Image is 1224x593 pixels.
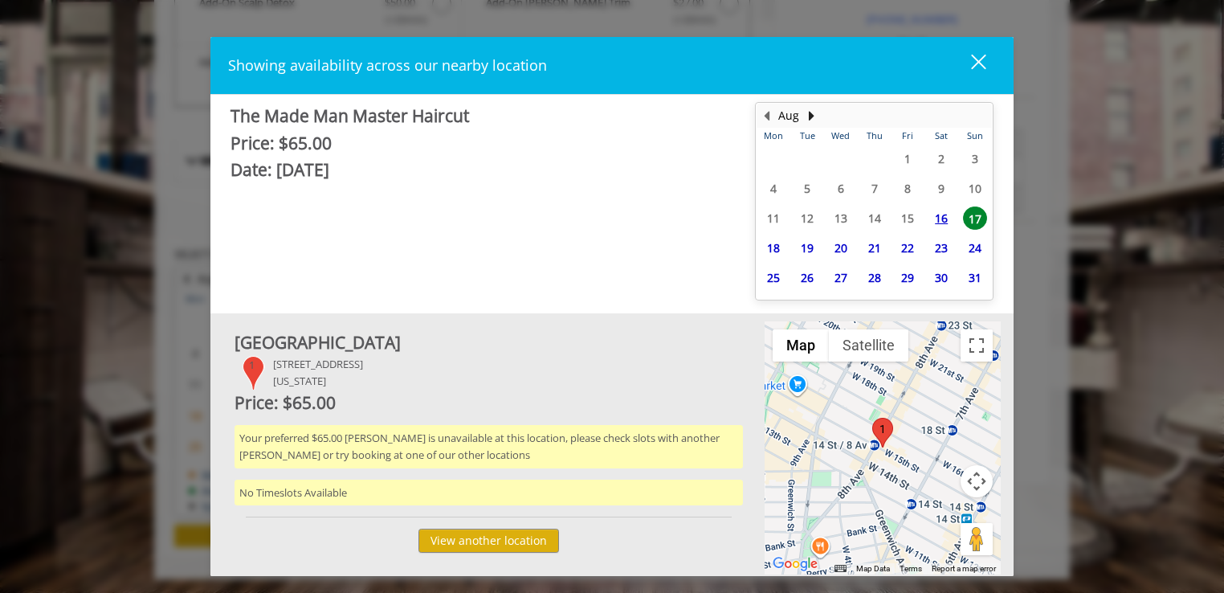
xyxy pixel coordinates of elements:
td: Select day18 [757,233,790,263]
td: Select day24 [958,233,992,263]
button: Map camera controls [961,465,993,497]
div: 1 [243,356,265,390]
div: No Timeslots Available [235,480,743,506]
th: Sun [958,128,992,144]
button: Previous Month [760,107,773,125]
th: Sat [924,128,958,144]
td: Select day21 [858,233,891,263]
span: 31 [963,266,987,289]
button: Aug [778,107,799,125]
div: [STREET_ADDRESS] [US_STATE] [273,356,363,390]
td: Select day17 [958,203,992,233]
td: Select day27 [824,263,858,292]
span: 27 [829,266,853,289]
td: Select day23 [924,233,958,263]
div: Date: [DATE] [231,157,731,184]
div: Price: $65.00 [235,390,743,417]
td: Select day26 [790,263,824,292]
span: 17 [963,207,987,230]
th: Wed [824,128,858,144]
span: 19 [795,236,819,260]
th: Fri [891,128,925,144]
div: close dialog [953,53,985,77]
td: Select day25 [757,263,790,292]
button: Next Month [805,107,818,125]
th: Tue [790,128,824,144]
button: Map Data [856,563,890,575]
td: Select day16 [924,203,958,233]
img: Google [769,554,822,575]
span: 30 [929,266,953,289]
a: Report a map error [932,564,996,573]
span: 16 [929,207,953,230]
td: Select day19 [790,233,824,263]
button: Keyboard shortcuts [834,563,846,575]
button: Drag Pegman onto the map to open Street View [961,523,993,555]
th: Thu [858,128,891,144]
span: 20 [829,236,853,260]
span: 29 [896,266,920,289]
td: Select day29 [891,263,925,292]
div: Your preferred $65.00 [PERSON_NAME] is unavailable at this location, please check slots with anot... [235,425,743,468]
div: The Made Man Master Haircut [231,103,731,130]
button: close dialog [941,49,996,82]
a: Open this area in Google Maps (opens a new window) [769,554,822,575]
button: Show street map [773,329,829,362]
button: View another location [418,529,559,552]
span: 23 [929,236,953,260]
span: 28 [863,266,887,289]
td: Select day22 [891,233,925,263]
span: 26 [795,266,819,289]
button: Toggle fullscreen view [961,329,993,362]
td: Select day20 [824,233,858,263]
th: Mon [757,128,790,144]
div: 1 [872,418,893,448]
span: 21 [863,236,887,260]
span: 18 [761,236,785,260]
button: Show satellite imagery [829,329,908,362]
td: Select day31 [958,263,992,292]
div: [GEOGRAPHIC_DATA] [235,329,743,357]
span: 25 [761,266,785,289]
span: 22 [896,236,920,260]
span: Showing availability across our nearby location [228,55,547,75]
td: Select day28 [858,263,891,292]
a: Terms [900,564,922,573]
span: 24 [963,236,987,260]
div: Price: $65.00 [231,130,731,157]
td: Select day30 [924,263,958,292]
